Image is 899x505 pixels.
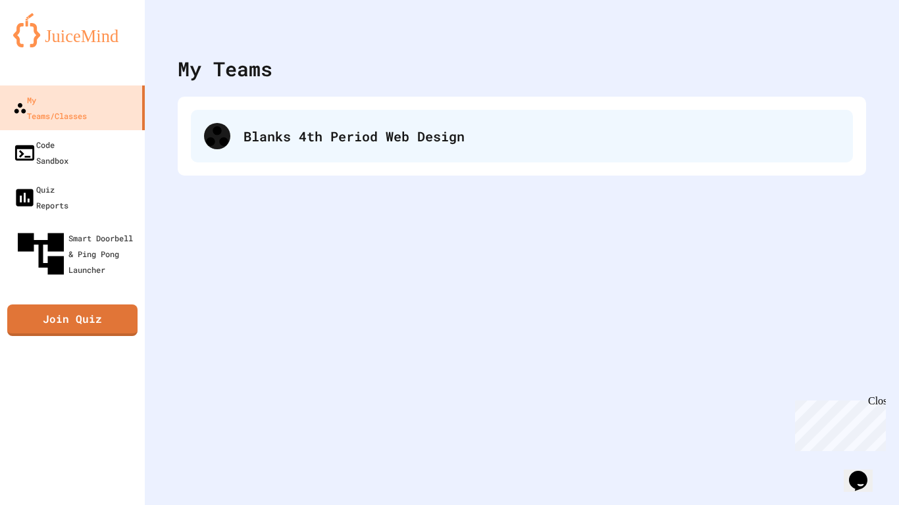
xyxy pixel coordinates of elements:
div: Code Sandbox [13,137,68,168]
div: Quiz Reports [13,181,68,213]
div: Blanks 4th Period Web Design [191,110,853,162]
img: logo-orange.svg [13,13,132,47]
iframe: chat widget [790,395,886,451]
iframe: chat widget [844,452,886,492]
div: Chat with us now!Close [5,5,91,84]
a: Join Quiz [7,304,138,336]
div: Blanks 4th Period Web Design [244,126,840,146]
div: My Teams [178,54,272,84]
div: Smart Doorbell & Ping Pong Launcher [13,226,140,281]
div: My Teams/Classes [13,92,87,124]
